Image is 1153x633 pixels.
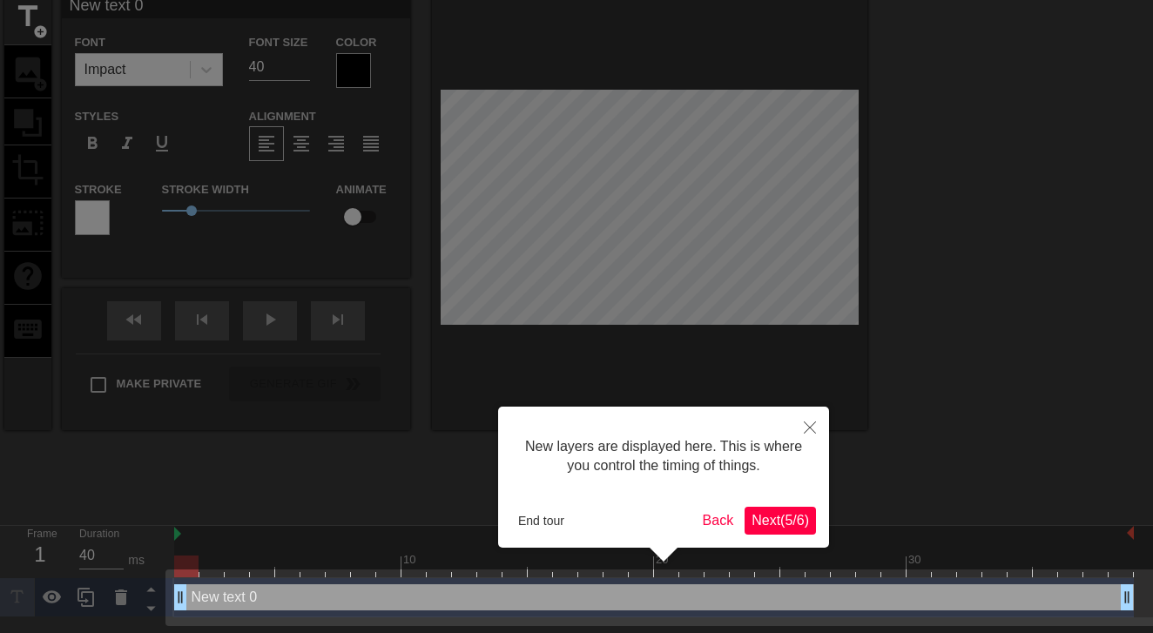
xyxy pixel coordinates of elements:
button: Back [696,507,741,535]
button: Close [791,407,829,447]
button: End tour [511,508,571,534]
span: Next ( 5 / 6 ) [752,513,809,528]
button: Next [745,507,816,535]
div: New layers are displayed here. This is where you control the timing of things. [511,420,816,494]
